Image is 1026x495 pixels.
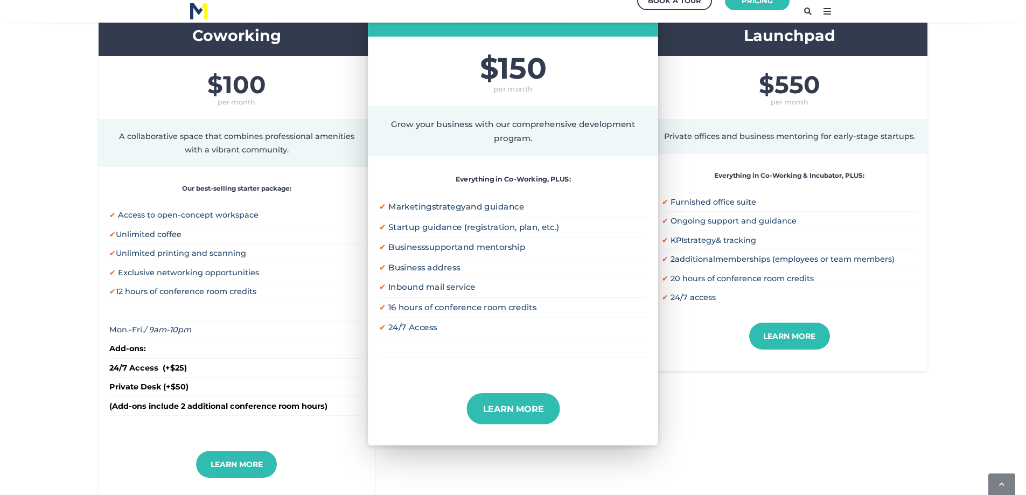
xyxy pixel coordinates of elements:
span: 16 hours of conference room credits [388,302,536,312]
span: ✔ [109,229,116,239]
strong: (Add-ons include 2 additional conference room hours) [109,401,327,411]
span: $550 [662,72,917,96]
p: Everything in Co-Working & Incubator, PLUS: [662,170,917,181]
span: Ongoing support and guidance [671,216,797,226]
a: Learn More [749,323,830,350]
span: ✔ [662,292,668,302]
span: $100 [109,72,364,96]
span: ✔ [662,216,668,226]
span: 24/7 Access [388,322,437,332]
span: ✔ [379,202,386,212]
span: ✔ [379,242,386,252]
span: Business and mentorship [388,242,525,252]
span: 20 hours of conference room credits [671,274,814,283]
strong: Our best-selling starter package: [182,184,291,192]
h3: Launchpad [662,25,917,46]
span: ✔ [109,248,116,258]
img: M1 Logo - Blue Letters - for Light Backgrounds-2 [190,3,207,19]
strong: Add-ons: [109,344,146,353]
span: per month [379,82,647,95]
span: ✔ [379,322,386,332]
span: ✔ [662,274,668,283]
span: Mon.-Fri. [109,325,191,334]
span: Exclusive networking opportunities [118,268,259,277]
span: support [425,242,458,252]
span: ✔ [379,282,386,292]
span: ✔ [379,262,386,272]
span: $150 [379,53,647,83]
span: Unlimited coffee [116,229,182,239]
span: 24/7 access [671,292,716,302]
span: ✔ [662,197,668,207]
span: Unlimited printing and scanning [116,248,246,258]
span: Inbound mail service [388,282,476,292]
span: ✔ [662,254,668,264]
span: Furnished office suite [671,197,756,207]
span: ✔ [109,287,116,296]
a: Learn More [196,451,277,478]
em: / 9am-10pm [144,325,191,334]
p: Everything in Co-Working, PLUS: [379,173,647,185]
a: Learn More [466,393,560,424]
span: ✔ [109,210,116,220]
span: Access to open-concept workspace [118,210,259,220]
span: ✔ [379,302,386,312]
span: ✔ [379,222,386,232]
span: strategy [683,235,716,245]
span: 12 hours of conference room credits [116,287,256,296]
span: KPI & tracking [671,235,756,245]
span: strategy [432,202,466,212]
span: additional [675,254,715,264]
span: ✔ [109,268,116,277]
span: Private offices and business mentoring for early-stage startups. [664,131,915,141]
span: per month [662,96,917,108]
span: ✔ [662,235,668,245]
span: Grow your business with our comprehensive development program. [391,119,635,143]
strong: Private Desk (+$50) [109,382,189,392]
span: 2 memberships (employees or team members) [671,254,895,264]
span: Marketing and guidance [388,202,524,212]
span: Startup guidance (registration, plan, etc.) [388,222,559,232]
strong: 24/7 Access (+$25) [109,363,187,373]
span: per month [109,96,364,108]
span: A collaborative space that combines professional amenities with a vibrant community. [119,131,354,154]
h3: Coworking [109,25,364,46]
span: Business address [388,262,460,272]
